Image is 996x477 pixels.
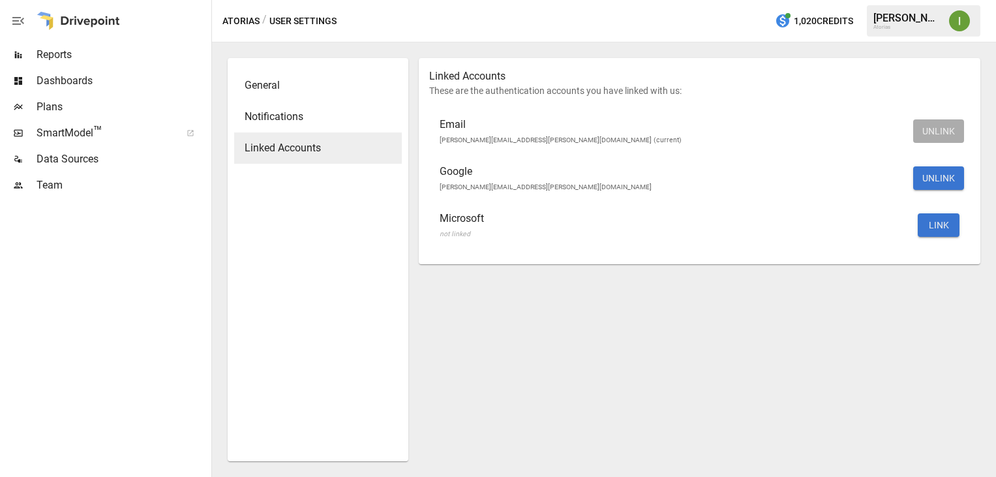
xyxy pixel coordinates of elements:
p: These are the authentication accounts you have linked with us: [429,84,971,97]
span: Plans [37,99,209,115]
span: ™ [93,123,102,140]
span: Team [37,177,209,193]
div: Atorias [873,24,941,30]
button: Atorias [222,13,260,29]
p: Linked Accounts [429,69,971,84]
button: Ivonne Vazquez [941,3,978,39]
div: / [262,13,267,29]
span: 1,020 Credits [794,13,853,29]
span: Email [440,117,908,132]
div: General [234,70,402,101]
span: Dashboards [37,73,209,89]
img: Ivonne Vazquez [949,10,970,31]
span: [PERSON_NAME][EMAIL_ADDRESS][PERSON_NAME][DOMAIN_NAME] [440,183,652,191]
span: [PERSON_NAME][EMAIL_ADDRESS][PERSON_NAME][DOMAIN_NAME] (current) [440,136,682,144]
div: [PERSON_NAME] [873,12,941,24]
span: SmartModel [37,125,172,141]
span: Microsoft [440,211,908,226]
div: Notifications [234,101,402,132]
span: Notifications [245,109,391,125]
span: Data Sources [37,151,209,167]
span: Reports [37,47,209,63]
button: UNLINK [913,119,964,143]
span: Linked Accounts [245,140,391,156]
span: Google [440,164,908,179]
span: not linked [440,230,470,238]
button: LINK [918,213,959,237]
div: Linked Accounts [234,132,402,164]
button: 1,020Credits [770,9,858,33]
button: UNLINK [913,166,964,190]
span: General [245,78,391,93]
